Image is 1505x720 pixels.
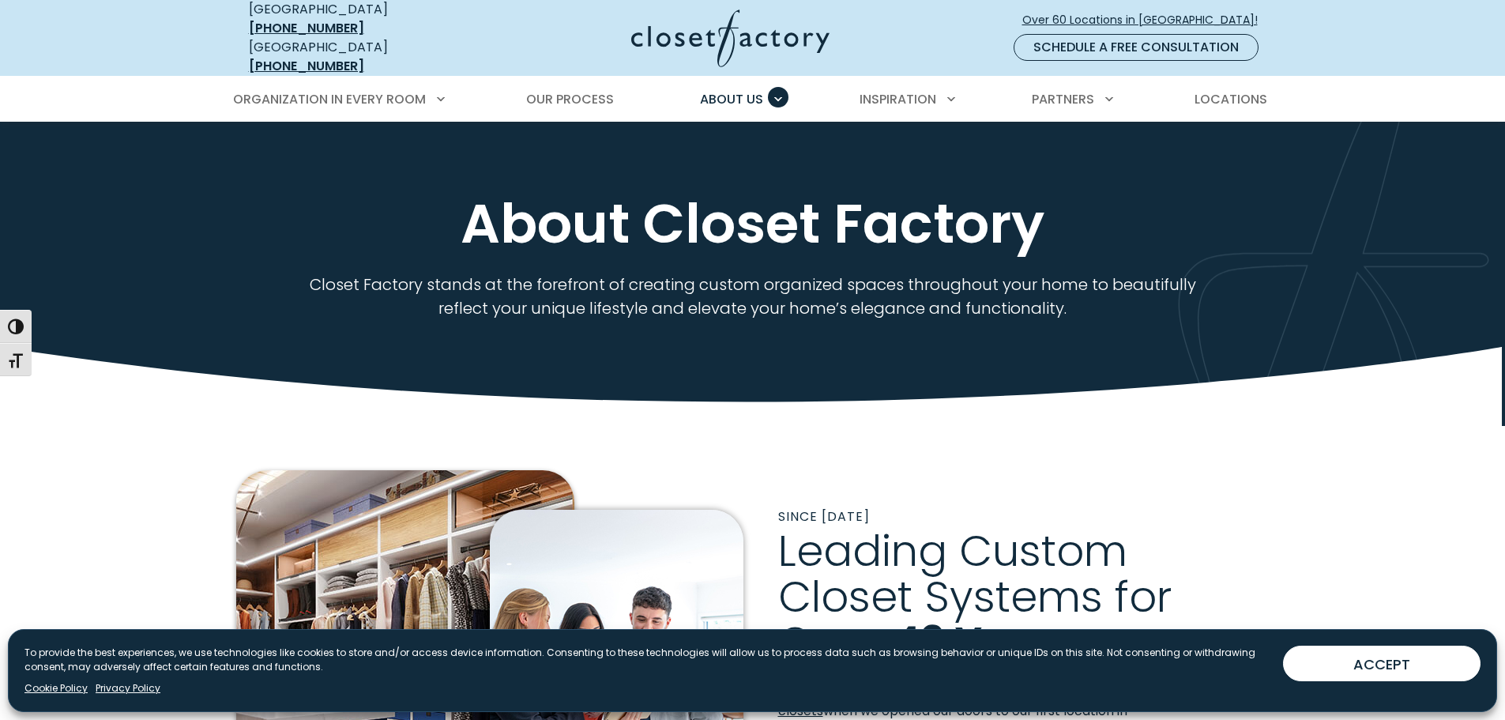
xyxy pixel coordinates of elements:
[233,90,426,108] span: Organization in Every Room
[1022,12,1270,28] span: Over 60 Locations in [GEOGRAPHIC_DATA]!
[96,681,160,695] a: Privacy Policy
[222,77,1284,122] nav: Primary Menu
[631,9,830,67] img: Closet Factory Logo
[1032,90,1094,108] span: Partners
[778,521,1127,581] span: Leading Custom
[778,613,1079,673] span: Over 42 Years
[24,681,88,695] a: Cookie Policy
[1195,90,1267,108] span: Locations
[1014,34,1259,61] a: Schedule a Free Consultation
[1022,6,1271,34] a: Over 60 Locations in [GEOGRAPHIC_DATA]!
[526,90,614,108] span: Our Process
[1283,646,1481,681] button: ACCEPT
[249,38,478,76] div: [GEOGRAPHIC_DATA]
[249,57,364,75] a: [PHONE_NUMBER]
[860,90,936,108] span: Inspiration
[288,273,1217,320] p: Closet Factory stands at the forefront of creating custom organized spaces throughout your home t...
[24,646,1270,674] p: To provide the best experiences, we use technologies like cookies to store and/or access device i...
[778,507,1270,526] p: Since [DATE]
[700,90,763,108] span: About Us
[246,194,1260,254] h1: About Closet Factory
[249,19,364,37] a: [PHONE_NUMBER]
[778,567,1172,627] span: Closet Systems for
